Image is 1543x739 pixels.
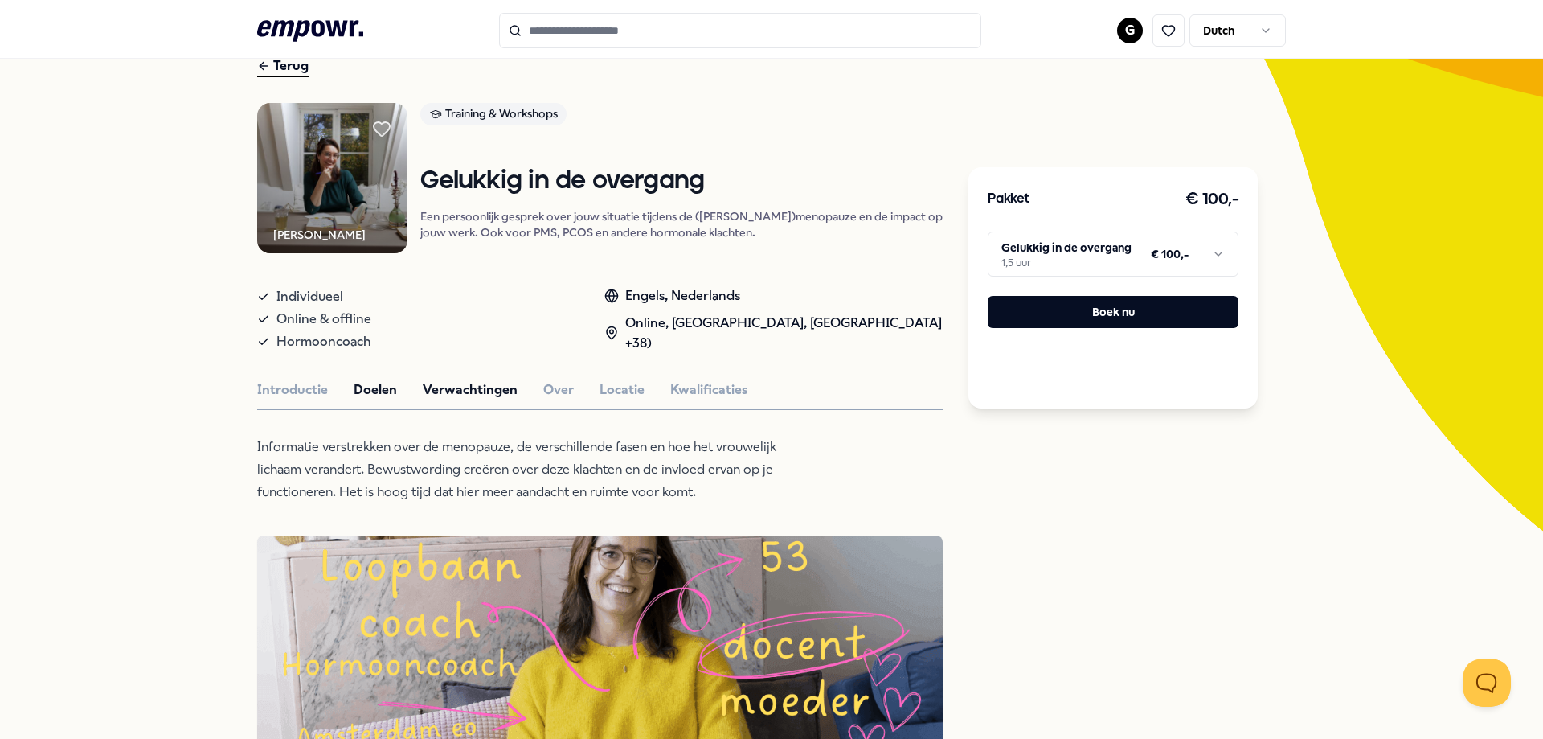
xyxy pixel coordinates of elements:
button: Doelen [354,380,397,400]
div: Online, [GEOGRAPHIC_DATA], [GEOGRAPHIC_DATA] +38) [604,313,943,354]
div: Terug [257,55,309,77]
button: Introductie [257,380,328,400]
div: Engels, Nederlands [604,285,943,306]
p: Informatie verstrekken over de menopauze, de verschillende fasen en hoe het vrouwelijk lichaam ve... [257,436,780,503]
button: Kwalificaties [670,380,748,400]
p: Een persoonlijk gesprek over jouw situatie tijdens de ([PERSON_NAME])menopauze en de impact op jo... [420,208,943,240]
button: Boek nu [988,296,1238,328]
h3: Pakket [988,189,1029,210]
h3: € 100,- [1185,187,1239,212]
div: Training & Workshops [420,103,567,125]
button: Locatie [600,380,645,400]
span: Hormooncoach [276,330,371,353]
div: [PERSON_NAME] [273,226,366,244]
iframe: Help Scout Beacon - Open [1463,659,1511,707]
span: Individueel [276,285,343,308]
input: Search for products, categories or subcategories [499,13,981,48]
h1: Gelukkig in de overgang [420,167,943,195]
button: Verwachtingen [423,380,518,400]
img: Product Image [257,103,407,253]
span: Online & offline [276,308,371,330]
a: Training & Workshops [420,103,943,131]
button: Over [543,380,574,400]
button: G [1117,18,1143,43]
